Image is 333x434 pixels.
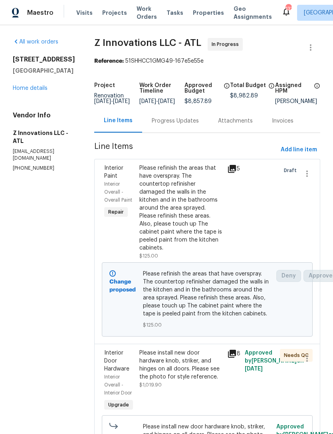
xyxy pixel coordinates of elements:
span: Geo Assignments [234,5,272,21]
p: [EMAIL_ADDRESS][DOMAIN_NAME] [13,148,75,162]
a: Home details [13,85,48,91]
h5: Z Innovations LLC - ATL [13,129,75,145]
b: Change proposed [109,279,136,293]
h5: Approved Budget [184,83,221,94]
button: Add line item [277,143,320,157]
span: [DATE] [158,99,175,104]
h5: Assigned HPM [275,83,311,94]
h5: Total Budget [230,83,266,88]
span: $125.00 [143,321,272,329]
span: Properties [193,9,224,17]
span: Tasks [166,10,183,16]
h2: [STREET_ADDRESS] [13,55,75,63]
span: Projects [102,9,127,17]
span: Renovation [94,93,130,104]
button: Deny [276,270,301,282]
h5: Project [94,83,115,88]
div: Progress Updates [152,117,199,125]
span: $8,982.89 [230,93,258,99]
span: Approved by [PERSON_NAME] on [245,350,304,372]
div: Attachments [218,117,253,125]
span: Upgrade [105,401,132,409]
span: Line Items [94,143,277,157]
div: [PERSON_NAME] [275,99,320,104]
span: Repair [105,208,127,216]
span: Z Innovations LLC - ATL [94,38,201,48]
div: 8 [227,349,240,359]
span: Interior Door Hardware [104,350,129,372]
span: The total cost of line items that have been proposed by Opendoor. This sum includes line items th... [268,83,275,93]
span: - [94,99,130,104]
span: Maestro [27,9,54,17]
span: In Progress [212,40,242,48]
span: Draft [284,166,300,174]
span: Add line item [281,145,317,155]
span: Visits [76,9,93,17]
span: Interior Paint [104,165,123,179]
span: $1,019.90 [139,382,162,387]
div: 132 [285,5,291,13]
span: Interior Overall - Overall Paint [104,182,132,202]
b: Reference: [94,58,124,64]
span: Work Orders [137,5,157,21]
div: Invoices [272,117,293,125]
span: $125.00 [139,254,158,258]
span: Needs QC [284,351,312,359]
h5: Work Order Timeline [139,83,184,94]
span: The hpm assigned to this work order. [314,83,320,99]
h4: Vendor Info [13,111,75,119]
span: [DATE] [245,366,263,372]
div: 5 [227,164,240,174]
span: [DATE] [113,99,130,104]
div: Please install new door hardware knob, striker, and hinges on all doors. Please see the photo for... [139,349,222,381]
div: Line Items [104,117,133,125]
a: All work orders [13,39,58,45]
div: 51SHHCC1GMG49-167e5e55e [94,57,320,65]
span: $8,857.89 [184,99,212,104]
p: [PHONE_NUMBER] [13,165,75,172]
span: [DATE] [94,99,111,104]
span: [DATE] [139,99,156,104]
span: Interior Overall - Interior Door [104,375,132,395]
span: The total cost of line items that have been approved by both Opendoor and the Trade Partner. This... [224,83,230,99]
span: - [139,99,175,104]
h5: [GEOGRAPHIC_DATA] [13,67,75,75]
div: Please refinish the areas that have overspray. The countertop refinisher damaged the walls in the... [139,164,222,252]
span: Please refinish the areas that have overspray. The countertop refinisher damaged the walls in the... [143,270,272,318]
